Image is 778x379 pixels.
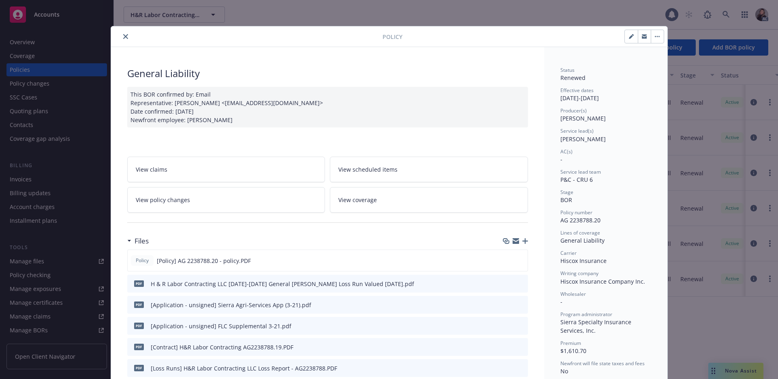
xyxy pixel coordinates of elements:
[135,236,149,246] h3: Files
[560,229,600,236] span: Lines of coverage
[560,114,606,122] span: [PERSON_NAME]
[517,364,525,373] button: preview file
[517,301,525,309] button: preview file
[504,280,511,288] button: download file
[517,343,525,351] button: preview file
[134,365,144,371] span: PDF
[134,257,150,264] span: Policy
[560,148,573,155] span: AC(s)
[151,322,291,330] div: [Application - unsigned] FLC Supplemental 3-21.pdf
[134,323,144,329] span: pdf
[560,278,645,285] span: Hiscox Insurance Company Inc.
[127,87,528,127] div: This BOR confirmed by: Email Representative: [PERSON_NAME] <[EMAIL_ADDRESS][DOMAIN_NAME]> Date co...
[157,256,251,265] span: [Policy] AG 2238788.20 - policy.PDF
[560,216,601,224] span: AG 2238788.20
[504,256,511,265] button: download file
[127,236,149,246] div: Files
[560,87,594,94] span: Effective dates
[560,155,562,163] span: -
[504,301,511,309] button: download file
[383,32,402,41] span: Policy
[330,157,528,182] a: View scheduled items
[560,318,633,334] span: Sierra Specialty Insurance Services, Inc.
[330,187,528,213] a: View coverage
[560,347,586,355] span: $1,610.70
[517,322,525,330] button: preview file
[560,107,587,114] span: Producer(s)
[134,344,144,350] span: PDF
[127,67,528,80] div: General Liability
[560,250,577,256] span: Carrier
[560,236,651,245] div: General Liability
[151,343,293,351] div: [Contract] H&R Labor Contracting AG2238788.19.PDF
[136,165,167,174] span: View claims
[560,270,598,277] span: Writing company
[560,176,593,183] span: P&C - CRU 6
[560,340,581,347] span: Premium
[517,280,525,288] button: preview file
[560,291,586,297] span: Wholesaler
[127,157,325,182] a: View claims
[560,127,594,134] span: Service lead(s)
[560,257,607,265] span: Hiscox Insurance
[151,301,311,309] div: [Application - unsigned] Sierra Agri-Services App (3-21).pdf
[560,67,575,73] span: Status
[136,196,190,204] span: View policy changes
[151,280,414,288] div: H & R Labor Contracting LLC [DATE]-[DATE] General [PERSON_NAME] Loss Run Valued [DATE].pdf
[134,301,144,308] span: pdf
[151,364,337,373] div: [Loss Runs] H&R Labor Contracting LLC Loss Report - AG2238788.PDF
[127,187,325,213] a: View policy changes
[504,322,511,330] button: download file
[134,280,144,286] span: pdf
[560,367,568,375] span: No
[560,135,606,143] span: [PERSON_NAME]
[560,311,612,318] span: Program administrator
[560,196,572,204] span: BOR
[560,209,592,216] span: Policy number
[560,189,573,196] span: Stage
[560,168,601,175] span: Service lead team
[121,32,130,41] button: close
[560,87,651,102] div: [DATE] - [DATE]
[560,74,586,82] span: Renewed
[517,256,524,265] button: preview file
[560,360,645,367] span: Newfront will file state taxes and fees
[338,165,398,174] span: View scheduled items
[560,298,562,306] span: -
[338,196,377,204] span: View coverage
[504,364,511,373] button: download file
[504,343,511,351] button: download file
